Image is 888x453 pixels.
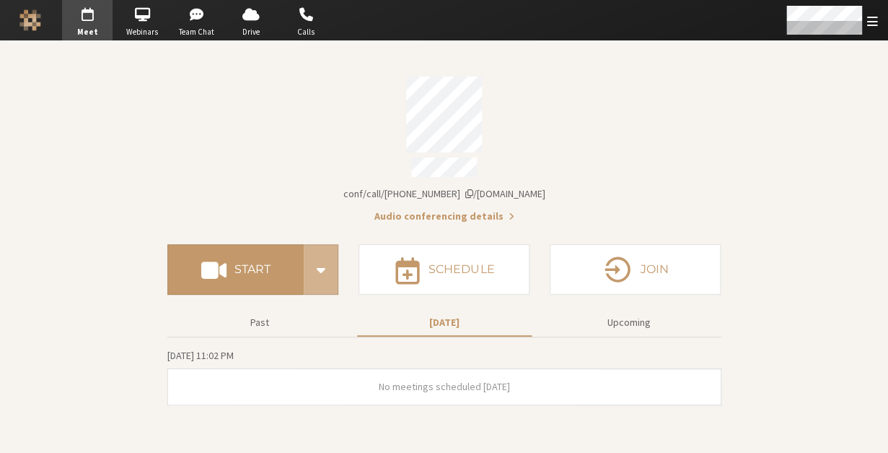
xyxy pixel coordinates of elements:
[172,310,347,335] button: Past
[641,264,669,275] h4: Join
[167,244,304,295] button: Start
[62,26,113,38] span: Meet
[379,380,510,393] span: No meetings scheduled [DATE]
[428,264,494,275] h4: Schedule
[234,264,270,275] h4: Start
[357,310,532,335] button: [DATE]
[343,186,545,202] button: Copy my meeting room linkCopy my meeting room link
[304,244,338,295] div: Start conference options
[167,348,721,405] section: Today's Meetings
[550,244,721,295] button: Join
[852,415,877,443] iframe: Chat
[281,26,331,38] span: Calls
[167,66,721,224] section: Account details
[172,26,222,38] span: Team Chat
[226,26,276,38] span: Drive
[542,310,716,335] button: Upcoming
[19,9,41,31] img: Iotum
[167,349,234,362] span: [DATE] 11:02 PM
[359,244,529,295] button: Schedule
[374,209,514,224] button: Audio conferencing details
[117,26,167,38] span: Webinars
[343,187,545,200] span: Copy my meeting room link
